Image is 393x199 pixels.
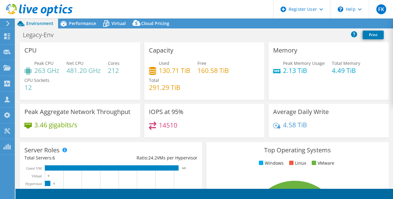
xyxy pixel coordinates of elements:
li: Linux [288,160,306,167]
text: 145 [182,167,186,170]
text: Virtual [32,174,42,178]
span: Virtual [112,20,126,26]
li: Windows [257,160,284,167]
span: FK [376,4,386,14]
li: VMware [310,160,334,167]
h4: 130.71 TiB [159,67,190,74]
h4: 291.29 TiB [149,84,180,91]
a: Print [363,31,384,39]
span: 24.2 [148,155,157,161]
span: 6 [53,155,55,161]
h4: 14510 [159,122,177,129]
h4: 4.49 TiB [332,67,360,74]
span: Environment [26,20,53,26]
span: CPU Sockets [24,77,49,83]
span: Peak Memory Usage [283,60,325,66]
text: Hypervisor [25,182,42,186]
h3: Average Daily Write [273,108,329,115]
span: Net CPU [66,60,83,66]
span: Total Memory [332,60,360,66]
text: 6 [53,182,55,185]
span: Used [159,60,169,66]
svg: \n [338,6,343,12]
span: Performance [69,20,96,26]
h3: Capacity [149,47,173,54]
h3: Server Roles [24,147,60,154]
h3: Peak Aggregate Network Throughput [24,108,130,115]
span: Cloud Pricing [141,20,169,26]
h3: IOPS at 95% [149,108,184,115]
div: Total Servers: [24,155,111,161]
h1: Legacy-Env [20,32,63,38]
h4: 481.20 GHz [66,67,101,74]
span: Total [149,77,159,83]
h3: Top Operating Systems [211,147,384,154]
h4: 12 [24,84,49,91]
text: 0 [48,174,49,177]
h4: 2.13 TiB [283,67,325,74]
text: Guest VM [26,166,42,171]
h4: 4.58 TiB [283,121,307,128]
h3: CPU [24,47,37,54]
span: Peak CPU [34,60,53,66]
div: Ratio: VMs per Hypervisor [111,155,197,161]
h4: 160.58 TiB [197,67,229,74]
h3: Memory [273,47,297,54]
span: Cores [108,60,120,66]
span: Free [197,60,206,66]
h4: 212 [108,67,120,74]
h4: 3.46 gigabits/s [34,121,77,128]
h4: 263 GHz [34,67,59,74]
